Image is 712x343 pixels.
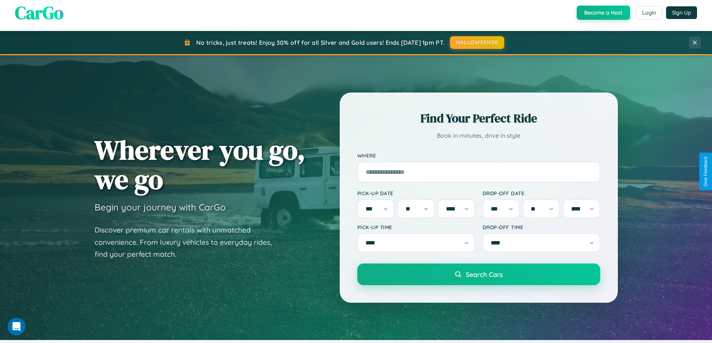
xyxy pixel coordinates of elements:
iframe: Intercom live chat [7,318,25,336]
h1: Wherever you go, we go [95,135,305,194]
div: Give Feedback [703,156,708,187]
p: Discover premium car rentals with unmatched convenience. From luxury vehicles to everyday rides, ... [95,224,281,261]
span: No tricks, just treats! Enjoy 30% off for all Silver and Gold users! Ends [DATE] 1pm PT. [196,39,444,46]
span: CarGo [15,0,64,25]
label: Drop-off Date [483,190,600,196]
button: Login [636,6,662,19]
label: Where [357,152,600,159]
label: Pick-up Time [357,224,475,230]
button: Become a Host [577,6,630,20]
button: HALLOWEEN30 [450,36,504,49]
p: Book in minutes, drive in style [357,130,600,141]
h3: Begin your journey with CarGo [95,202,226,213]
label: Pick-up Date [357,190,475,196]
button: Sign Up [666,6,697,19]
h2: Find Your Perfect Ride [357,110,600,127]
button: Search Cars [357,264,600,285]
span: Search Cars [466,270,503,278]
label: Drop-off Time [483,224,600,230]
